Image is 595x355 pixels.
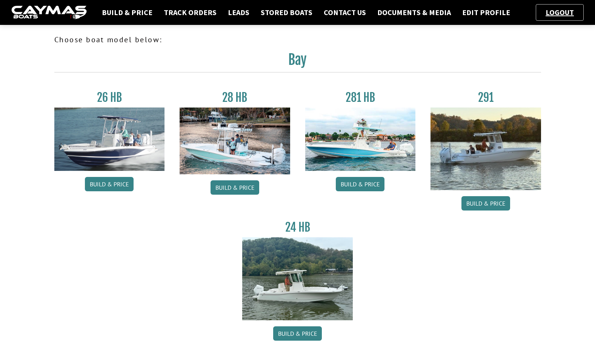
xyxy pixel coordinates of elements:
[305,91,416,105] h3: 281 HB
[320,8,370,17] a: Contact Us
[180,91,290,105] h3: 28 HB
[430,108,541,190] img: 291_Thumbnail.jpg
[224,8,253,17] a: Leads
[11,6,87,20] img: caymas-dealer-connect-2ed40d3bc7270c1d8d7ffb4b79bf05adc795679939227970def78ec6f6c03838.gif
[273,326,322,341] a: Build & Price
[305,108,416,171] img: 28-hb-twin.jpg
[160,8,220,17] a: Track Orders
[242,220,353,234] h3: 24 HB
[54,108,165,171] img: 26_new_photo_resized.jpg
[542,8,578,17] a: Logout
[257,8,316,17] a: Stored Boats
[54,91,165,105] h3: 26 HB
[430,91,541,105] h3: 291
[54,51,541,72] h2: Bay
[211,180,259,195] a: Build & Price
[336,177,384,191] a: Build & Price
[458,8,514,17] a: Edit Profile
[461,196,510,211] a: Build & Price
[180,108,290,174] img: 28_hb_thumbnail_for_caymas_connect.jpg
[54,34,541,45] p: Choose boat model below:
[374,8,455,17] a: Documents & Media
[98,8,156,17] a: Build & Price
[242,237,353,320] img: 24_HB_thumbnail.jpg
[85,177,134,191] a: Build & Price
